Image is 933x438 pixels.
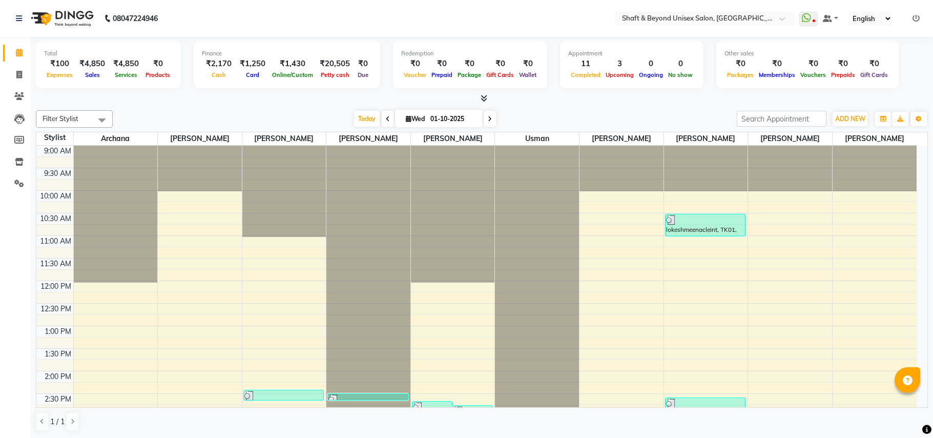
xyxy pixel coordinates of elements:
[113,4,158,33] b: 08047224946
[143,71,173,78] span: Products
[42,168,73,179] div: 9:30 AM
[666,214,745,236] div: lokeshmeenacleint, TK01, 10:30 AM-11:00 AM, Basic Cut Men
[748,132,832,145] span: [PERSON_NAME]
[401,49,539,58] div: Redemption
[43,394,73,405] div: 2:30 PM
[664,132,748,145] span: [PERSON_NAME]
[318,71,352,78] span: Petty cash
[38,304,73,314] div: 12:30 PM
[833,112,868,126] button: ADD NEW
[209,71,229,78] span: Cash
[495,132,579,145] span: usman
[756,71,798,78] span: Memberships
[236,58,269,70] div: ₹1,250
[890,397,923,428] iframe: chat widget
[38,258,73,269] div: 11:30 AM
[143,58,173,70] div: ₹0
[412,402,452,434] div: VijayaKamble, TK03, 02:35 PM-03:20 PM, Advance Cut Women
[455,58,484,70] div: ₹0
[411,132,495,145] span: [PERSON_NAME]
[354,111,380,127] span: Today
[355,71,371,78] span: Due
[43,349,73,360] div: 1:30 PM
[455,71,484,78] span: Package
[724,49,890,58] div: Other sales
[429,58,455,70] div: ₹0
[798,71,828,78] span: Vouchers
[401,58,429,70] div: ₹0
[568,71,603,78] span: Completed
[568,49,695,58] div: Appointment
[328,394,408,400] div: VijayaKamble, TK03, 02:25 PM-02:35 PM, Threading Eyebrows
[403,115,427,123] span: Wed
[38,281,73,292] div: 12:00 PM
[666,71,695,78] span: No show
[798,58,828,70] div: ₹0
[636,71,666,78] span: Ongoing
[244,390,324,400] div: kailash dama, TK02, 02:20 PM-02:35 PM, Threading Eyebrows & Upperlips
[38,191,73,202] div: 10:00 AM
[158,132,242,145] span: [PERSON_NAME]
[429,71,455,78] span: Prepaid
[26,4,96,33] img: logo
[568,58,603,70] div: 11
[36,132,73,143] div: Stylist
[828,58,858,70] div: ₹0
[326,132,410,145] span: [PERSON_NAME]
[484,71,516,78] span: Gift Cards
[202,49,372,58] div: Finance
[579,132,664,145] span: [PERSON_NAME]
[43,326,73,337] div: 1:00 PM
[666,58,695,70] div: 0
[516,58,539,70] div: ₹0
[82,71,102,78] span: Sales
[42,146,73,156] div: 9:00 AM
[44,71,75,78] span: Expenses
[269,71,316,78] span: Online/Custom
[243,71,262,78] span: Card
[43,371,73,382] div: 2:00 PM
[666,398,745,431] div: [PERSON_NAME], TK05, 02:30 PM-03:15 PM, Coconut oil Massage , Basic Cut Men
[603,71,636,78] span: Upcoming
[38,236,73,247] div: 11:00 AM
[109,58,143,70] div: ₹4,850
[724,58,756,70] div: ₹0
[756,58,798,70] div: ₹0
[858,71,890,78] span: Gift Cards
[835,115,865,123] span: ADD NEW
[737,111,826,127] input: Search Appointment
[75,58,109,70] div: ₹4,850
[43,114,78,123] span: Filter Stylist
[828,71,858,78] span: Prepaids
[833,132,917,145] span: [PERSON_NAME]
[44,58,75,70] div: ₹100
[427,111,479,127] input: 2025-10-01
[269,58,316,70] div: ₹1,430
[74,132,158,145] span: Archana
[316,58,354,70] div: ₹20,505
[401,71,429,78] span: Voucher
[38,213,73,224] div: 10:30 AM
[354,58,372,70] div: ₹0
[724,71,756,78] span: Packages
[516,71,539,78] span: Wallet
[112,71,140,78] span: Services
[50,416,65,427] span: 1 / 1
[44,49,173,58] div: Total
[603,58,636,70] div: 3
[242,132,326,145] span: [PERSON_NAME]
[858,58,890,70] div: ₹0
[636,58,666,70] div: 0
[484,58,516,70] div: ₹0
[202,58,236,70] div: ₹2,170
